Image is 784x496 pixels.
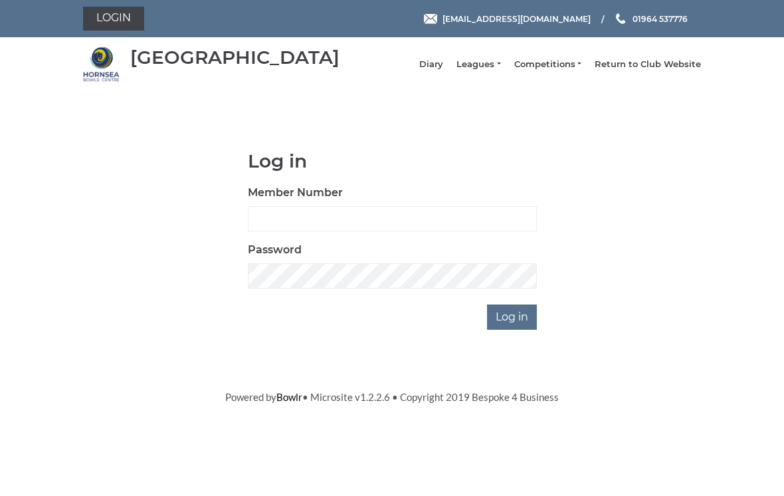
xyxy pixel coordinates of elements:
span: 01964 537776 [633,13,688,23]
a: Leagues [456,59,500,70]
div: [GEOGRAPHIC_DATA] [130,47,340,68]
input: Log in [487,305,537,330]
a: Phone us 01964 537776 [614,13,688,25]
span: Powered by • Microsite v1.2.2.6 • Copyright 2019 Bespoke 4 Business [225,391,559,403]
img: Email [424,14,437,24]
label: Member Number [248,185,343,201]
h1: Log in [248,151,537,172]
img: Phone us [616,13,625,24]
span: [EMAIL_ADDRESS][DOMAIN_NAME] [442,13,591,23]
a: Login [83,7,144,31]
a: Diary [419,59,443,70]
a: Bowlr [276,391,302,403]
a: Competitions [514,59,581,70]
label: Password [248,242,302,258]
img: Hornsea Bowls Centre [83,46,120,82]
a: Return to Club Website [595,59,701,70]
a: Email [EMAIL_ADDRESS][DOMAIN_NAME] [424,13,591,25]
